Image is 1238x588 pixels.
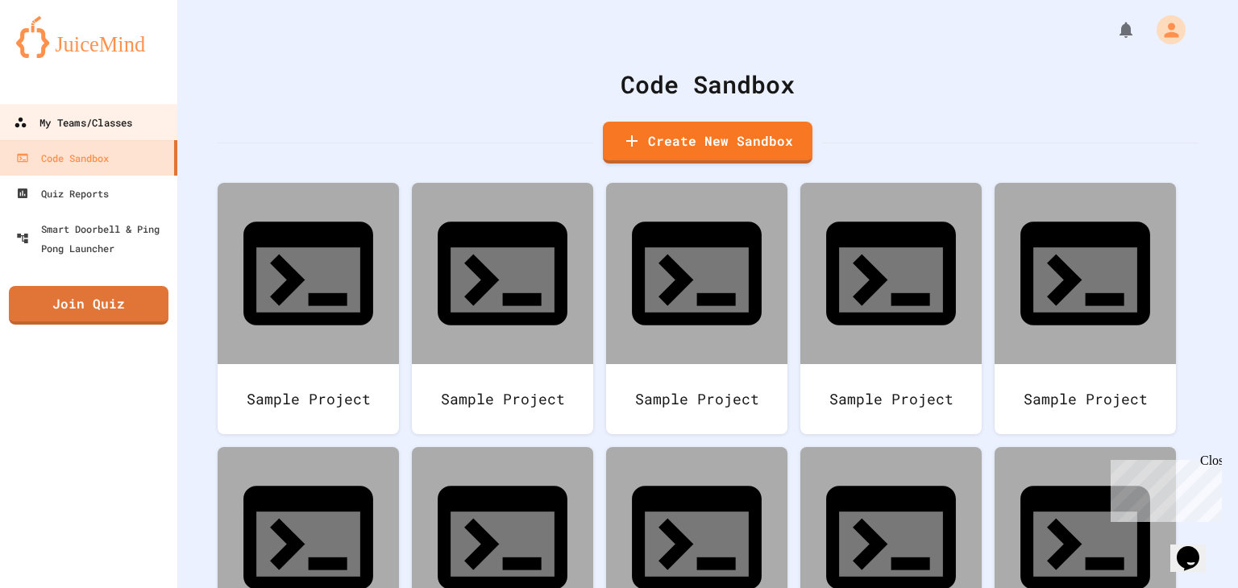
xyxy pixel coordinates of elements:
a: Create New Sandbox [603,122,812,164]
div: Chat with us now!Close [6,6,111,102]
iframe: chat widget [1170,524,1222,572]
iframe: chat widget [1104,453,1222,522]
div: Sample Project [412,364,593,434]
div: Smart Doorbell & Ping Pong Launcher [16,219,171,258]
a: Sample Project [995,183,1176,434]
div: My Teams/Classes [14,113,132,133]
div: Code Sandbox [218,66,1198,102]
div: Sample Project [800,364,982,434]
div: Code Sandbox [16,148,109,168]
div: Sample Project [606,364,787,434]
div: Quiz Reports [16,184,109,203]
div: Sample Project [218,364,399,434]
a: Sample Project [412,183,593,434]
a: Sample Project [606,183,787,434]
img: logo-orange.svg [16,16,161,58]
div: Sample Project [995,364,1176,434]
a: Sample Project [800,183,982,434]
a: Sample Project [218,183,399,434]
div: My Account [1140,11,1190,48]
div: My Notifications [1086,16,1140,43]
a: Join Quiz [9,286,168,325]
